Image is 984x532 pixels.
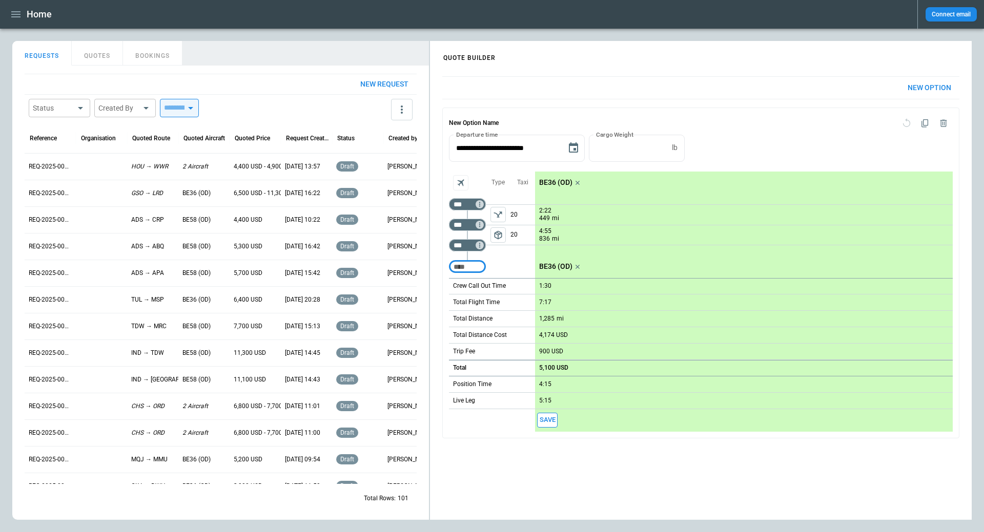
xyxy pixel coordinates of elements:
p: TUL → MSP [131,295,164,304]
label: Departure time [456,130,498,139]
div: Too short [449,219,486,231]
p: REQ-2025-000242 [29,429,72,437]
p: 5:15 [539,397,551,405]
p: GSO → LRD [131,189,163,198]
p: REQ-2025-000247 [29,295,72,304]
p: mi [552,214,559,223]
label: Cargo Weight [596,130,633,139]
div: Created By [98,103,139,113]
p: [DATE] 13:57 [285,162,320,171]
p: BE36 (OD) [539,178,572,187]
span: draft [338,456,356,463]
p: [DATE] 15:42 [285,269,320,278]
p: BE58 (OD) [182,269,211,278]
p: mi [552,235,559,243]
p: [PERSON_NAME] [387,216,430,224]
p: [DATE] 16:22 [285,189,320,198]
p: [DATE] 09:54 [285,455,320,464]
p: IND → [GEOGRAPHIC_DATA] [131,375,210,384]
p: Total Distance [453,314,493,323]
p: 4:15 [539,380,551,388]
div: Organisation [81,135,116,142]
p: 5,300 USD [234,242,262,251]
p: 2:22 [539,207,551,215]
p: 101 [398,494,408,503]
span: draft [338,323,356,330]
div: Too short [449,239,486,251]
p: [PERSON_NAME] [387,189,430,198]
p: BE58 (OD) [182,322,211,331]
span: Duplicate quote option [916,114,934,133]
div: scrollable content [535,172,953,432]
p: IND → TDW [131,349,164,357]
p: BE36 (OD) [182,189,211,198]
p: [PERSON_NAME] [387,269,430,278]
p: 6,800 USD - 7,700 USD [234,402,296,411]
p: Total Distance Cost [453,331,507,339]
p: REQ-2025-000249 [29,242,72,251]
button: New request [352,74,417,94]
p: 20 [510,225,535,245]
h1: Home [27,8,52,20]
p: 4,174 USD [539,331,568,339]
p: [DATE] 14:45 [285,349,320,357]
div: Request Created At (UTC-05:00) [286,135,330,142]
p: 2 Aircraft [182,162,208,171]
span: Delete quote option [934,114,953,133]
p: lb [672,143,678,152]
p: 1:30 [539,282,551,290]
p: BE58 (OD) [182,216,211,224]
span: Aircraft selection [453,175,468,190]
button: Choose date, selected date is Aug 13, 2025 [563,138,584,158]
p: HOU → WWR [131,162,168,171]
button: left aligned [490,227,506,243]
span: Type of sector [490,207,506,222]
p: 20 [510,205,535,225]
p: BE36 (OD) [539,262,572,271]
p: REQ-2025-000252 [29,162,72,171]
p: [PERSON_NAME] [387,429,430,437]
p: 6,800 USD - 7,700 USD [234,429,296,437]
p: [PERSON_NAME] [387,322,430,331]
span: draft [338,429,356,436]
p: CHS → ORD [131,402,165,411]
p: REQ-2025-000250 [29,216,72,224]
p: Taxi [517,178,528,187]
p: [DATE] 11:01 [285,402,320,411]
p: MQJ → MMU [131,455,168,464]
p: Trip Fee [453,347,475,356]
span: draft [338,402,356,410]
button: Save [537,413,558,428]
p: REQ-2025-000251 [29,189,72,198]
p: 2 Aircraft [182,429,208,437]
button: REQUESTS [12,41,72,66]
p: ADS → CRP [131,216,164,224]
p: Live Leg [453,396,475,405]
div: Quoted Aircraft [183,135,225,142]
p: [PERSON_NAME] [387,295,430,304]
p: REQ-2025-000246 [29,322,72,331]
div: Quoted Price [235,135,270,142]
span: draft [338,376,356,383]
button: left aligned [490,207,506,222]
p: 5,200 USD [234,455,262,464]
p: [PERSON_NAME] [387,242,430,251]
p: [PERSON_NAME] [387,375,430,384]
span: draft [338,243,356,250]
p: [DATE] 20:28 [285,295,320,304]
p: [DATE] 10:22 [285,216,320,224]
p: 7,700 USD [234,322,262,331]
p: 900 USD [539,348,563,355]
p: BE36 (OD) [182,455,211,464]
p: 449 [539,214,550,223]
p: 5,700 USD [234,269,262,278]
div: Quoted Route [132,135,170,142]
p: REQ-2025-000243 [29,402,72,411]
p: 5,100 USD [539,364,568,372]
h6: Total [453,365,466,371]
div: Status [337,135,355,142]
p: 4,400 USD [234,216,262,224]
p: 2 Aircraft [182,402,208,411]
p: mi [557,314,564,323]
p: Type [491,178,505,187]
